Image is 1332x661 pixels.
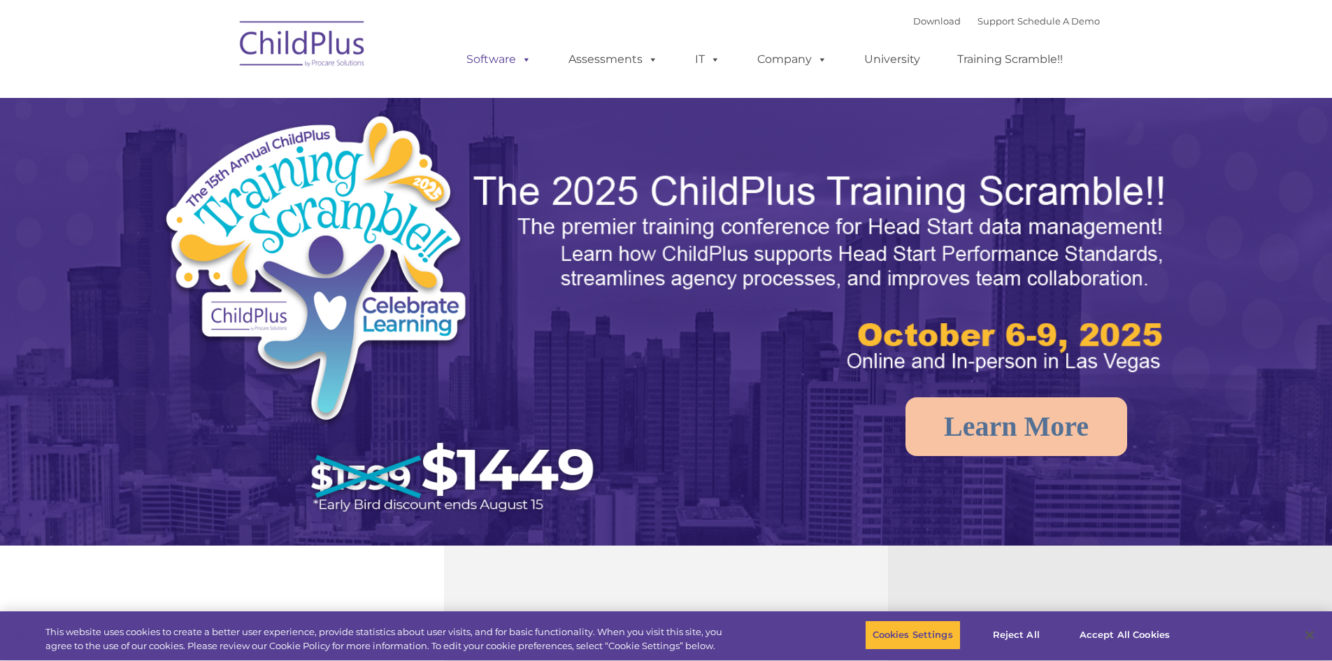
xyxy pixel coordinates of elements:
[977,15,1015,27] a: Support
[905,397,1127,456] a: Learn More
[743,45,841,73] a: Company
[913,15,961,27] a: Download
[913,15,1100,27] font: |
[452,45,545,73] a: Software
[943,45,1077,73] a: Training Scramble!!
[681,45,734,73] a: IT
[973,620,1060,650] button: Reject All
[1294,620,1325,651] button: Close
[194,150,254,160] span: Phone number
[554,45,672,73] a: Assessments
[194,92,237,103] span: Last name
[1017,15,1100,27] a: Schedule A Demo
[233,11,373,81] img: ChildPlus by Procare Solutions
[45,625,733,653] div: This website uses cookies to create a better user experience, provide statistics about user visit...
[1072,620,1177,650] button: Accept All Cookies
[865,620,961,650] button: Cookies Settings
[850,45,934,73] a: University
